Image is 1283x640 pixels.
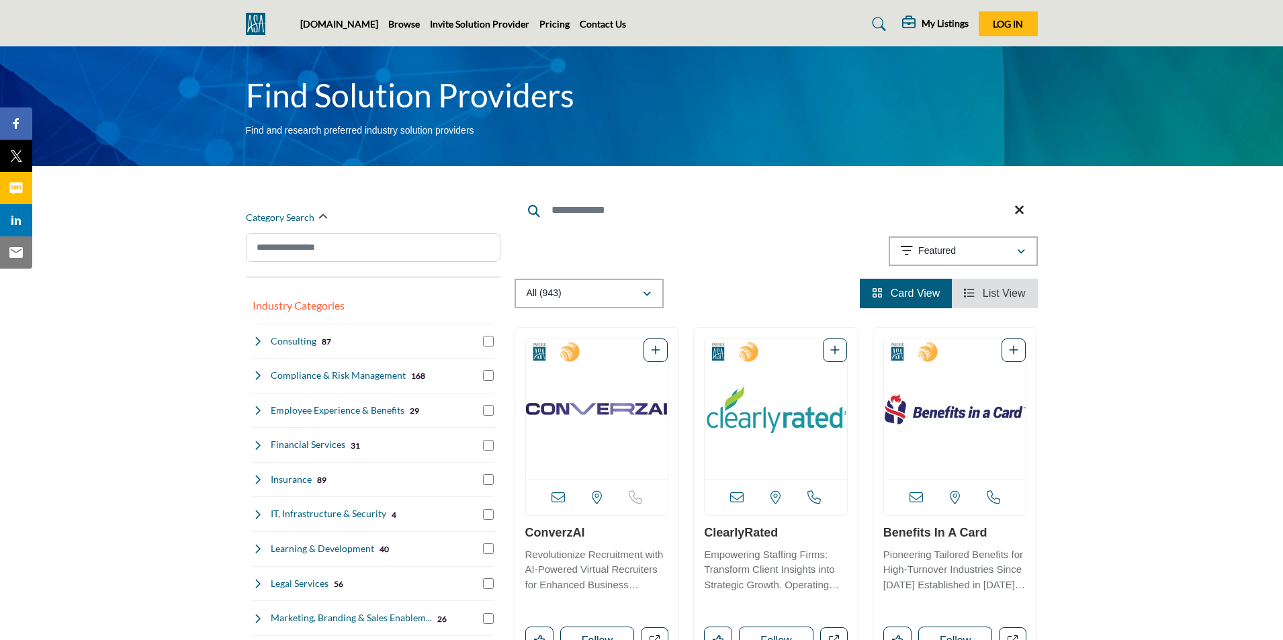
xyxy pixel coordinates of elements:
h4: Insurance: Specialized insurance coverage including professional liability and workers' compensat... [271,473,312,486]
a: Open Listing in new tab [884,338,1026,479]
span: Card View [891,287,940,299]
a: Benefits in a Card [883,526,987,539]
a: Pioneering Tailored Benefits for High-Turnover Industries Since [DATE] Established in [DATE], thi... [883,544,1027,593]
img: Corporate Partners Badge Icon [708,342,728,362]
b: 31 [351,441,360,451]
span: List View [983,287,1026,299]
h1: Find Solution Providers [246,75,574,116]
h4: IT, Infrastructure & Security: Technology infrastructure, cybersecurity, and IT support services ... [271,507,386,520]
input: Search [515,194,1038,226]
img: ConverzAI [526,338,668,479]
div: 4 Results For IT, Infrastructure & Security [392,508,396,520]
p: Pioneering Tailored Benefits for High-Turnover Industries Since [DATE] Established in [DATE], thi... [883,547,1027,593]
b: 56 [334,580,343,589]
p: Find and research preferred industry solution providers [246,124,474,138]
p: Empowering Staffing Firms: Transform Client Insights into Strategic Growth. Operating within the ... [704,547,848,593]
img: Benefits in a Card [884,338,1026,479]
h4: Financial Services: Banking, accounting, and financial planning services tailored for staffing co... [271,438,345,451]
b: 4 [392,510,396,520]
input: Select IT, Infrastructure & Security checkbox [483,509,494,520]
a: Add To List [651,345,660,356]
div: 87 Results For Consulting [322,335,331,347]
input: Select Marketing, Branding & Sales Enablement checkbox [483,613,494,624]
input: Select Legal Services checkbox [483,578,494,589]
button: All (943) [515,279,664,308]
div: 26 Results For Marketing, Branding & Sales Enablement [437,612,447,625]
div: 29 Results For Employee Experience & Benefits [410,404,419,416]
h3: ClearlyRated [704,526,848,541]
li: Card View [860,279,952,308]
input: Select Employee Experience & Benefits checkbox [483,405,494,416]
h4: Legal Services: Employment law expertise and legal counsel focused on staffing industry regulations. [271,577,328,590]
a: Revolutionize Recruitment with AI-Powered Virtual Recruiters for Enhanced Business Success. The c... [525,544,669,593]
h5: My Listings [922,17,969,30]
button: Log In [979,11,1038,36]
h4: Learning & Development: Training programs and educational resources to enhance staffing professio... [271,542,374,555]
b: 26 [437,614,447,624]
h2: Category Search [246,211,314,224]
p: All (943) [527,287,562,300]
h4: Consulting: Strategic advisory services to help staffing firms optimize operations and grow their... [271,334,316,348]
a: Invite Solution Provider [430,18,529,30]
h3: ConverzAI [525,526,669,541]
b: 89 [317,475,326,485]
div: 31 Results For Financial Services [351,439,360,451]
button: Industry Categories [253,298,345,314]
div: 168 Results For Compliance & Risk Management [411,369,425,381]
button: Featured [889,236,1038,266]
a: View Card [872,287,940,299]
input: Select Consulting checkbox [483,336,494,347]
img: Site Logo [246,13,272,35]
img: Corporate Partners Badge Icon [887,342,908,362]
img: ClearlyRated [705,338,847,479]
b: 87 [322,337,331,347]
b: 40 [380,545,389,554]
div: My Listings [902,16,969,32]
a: [DOMAIN_NAME] [300,18,378,30]
a: View List [964,287,1025,299]
input: Select Insurance checkbox [483,474,494,485]
p: Revolutionize Recruitment with AI-Powered Virtual Recruiters for Enhanced Business Success. The c... [525,547,669,593]
li: List View [952,279,1037,308]
a: Open Listing in new tab [526,338,668,479]
a: Empowering Staffing Firms: Transform Client Insights into Strategic Growth. Operating within the ... [704,544,848,593]
a: Open Listing in new tab [705,338,847,479]
input: Select Learning & Development checkbox [483,543,494,554]
a: ConverzAI [525,526,585,539]
img: 2025 Staffing World Exhibitors Badge Icon [738,342,758,362]
b: 29 [410,406,419,416]
a: Add To List [1009,345,1018,356]
a: Browse [388,18,420,30]
h4: Marketing, Branding & Sales Enablement: Marketing strategies, brand development, and sales tools ... [271,611,432,625]
a: ClearlyRated [704,526,778,539]
span: Log In [993,18,1023,30]
h4: Employee Experience & Benefits: Solutions for enhancing workplace culture, employee satisfaction,... [271,404,404,417]
img: 2025 Staffing World Exhibitors Badge Icon [560,342,580,362]
div: 40 Results For Learning & Development [380,543,389,555]
input: Select Compliance & Risk Management checkbox [483,370,494,381]
p: Featured [918,244,956,258]
b: 168 [411,371,425,381]
a: Add To List [830,345,840,356]
input: Select Financial Services checkbox [483,440,494,451]
img: Corporate Partners Badge Icon [529,342,549,362]
h3: Benefits in a Card [883,526,1027,541]
a: Contact Us [580,18,626,30]
input: Search Category [246,233,500,262]
div: 56 Results For Legal Services [334,578,343,590]
a: Search [859,13,895,35]
div: 89 Results For Insurance [317,473,326,486]
a: Pricing [539,18,570,30]
img: 2025 Staffing World Exhibitors Badge Icon [918,342,938,362]
h4: Compliance & Risk Management: Services to ensure staffing companies meet regulatory requirements ... [271,369,406,382]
